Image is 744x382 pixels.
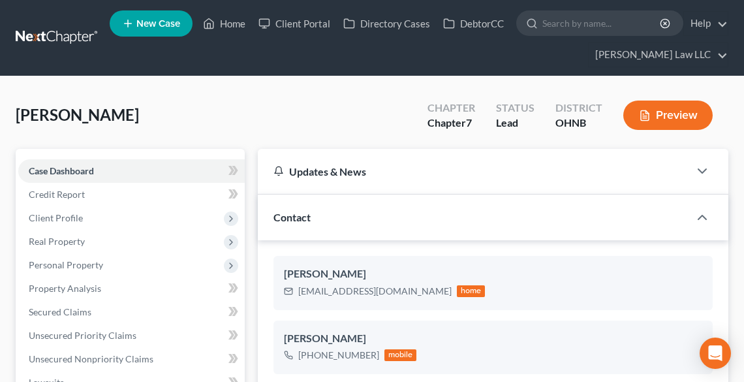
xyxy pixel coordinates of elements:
span: Credit Report [29,189,85,200]
a: [PERSON_NAME] Law LLC [589,43,728,67]
div: Updates & News [273,165,674,178]
span: Unsecured Priority Claims [29,330,136,341]
span: New Case [136,19,180,29]
span: Client Profile [29,212,83,223]
div: Lead [496,116,535,131]
div: home [457,285,486,297]
input: Search by name... [542,11,662,35]
span: [PERSON_NAME] [16,105,139,124]
span: Secured Claims [29,306,91,317]
a: Property Analysis [18,277,245,300]
div: Status [496,101,535,116]
a: Directory Cases [337,12,437,35]
div: [PHONE_NUMBER] [298,349,379,362]
div: [EMAIL_ADDRESS][DOMAIN_NAME] [298,285,452,298]
span: Unsecured Nonpriority Claims [29,353,153,364]
a: Unsecured Priority Claims [18,324,245,347]
span: Property Analysis [29,283,101,294]
button: Preview [623,101,713,130]
div: [PERSON_NAME] [284,266,702,282]
a: Client Portal [252,12,337,35]
div: OHNB [555,116,602,131]
div: Open Intercom Messenger [700,338,731,369]
span: Personal Property [29,259,103,270]
a: Home [196,12,252,35]
span: Case Dashboard [29,165,94,176]
a: DebtorCC [437,12,510,35]
a: Unsecured Nonpriority Claims [18,347,245,371]
a: Credit Report [18,183,245,206]
div: Chapter [427,116,475,131]
div: [PERSON_NAME] [284,331,702,347]
div: Chapter [427,101,475,116]
a: Help [684,12,728,35]
span: Contact [273,211,311,223]
span: Real Property [29,236,85,247]
a: Case Dashboard [18,159,245,183]
span: 7 [466,116,472,129]
a: Secured Claims [18,300,245,324]
div: District [555,101,602,116]
div: mobile [384,349,417,361]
